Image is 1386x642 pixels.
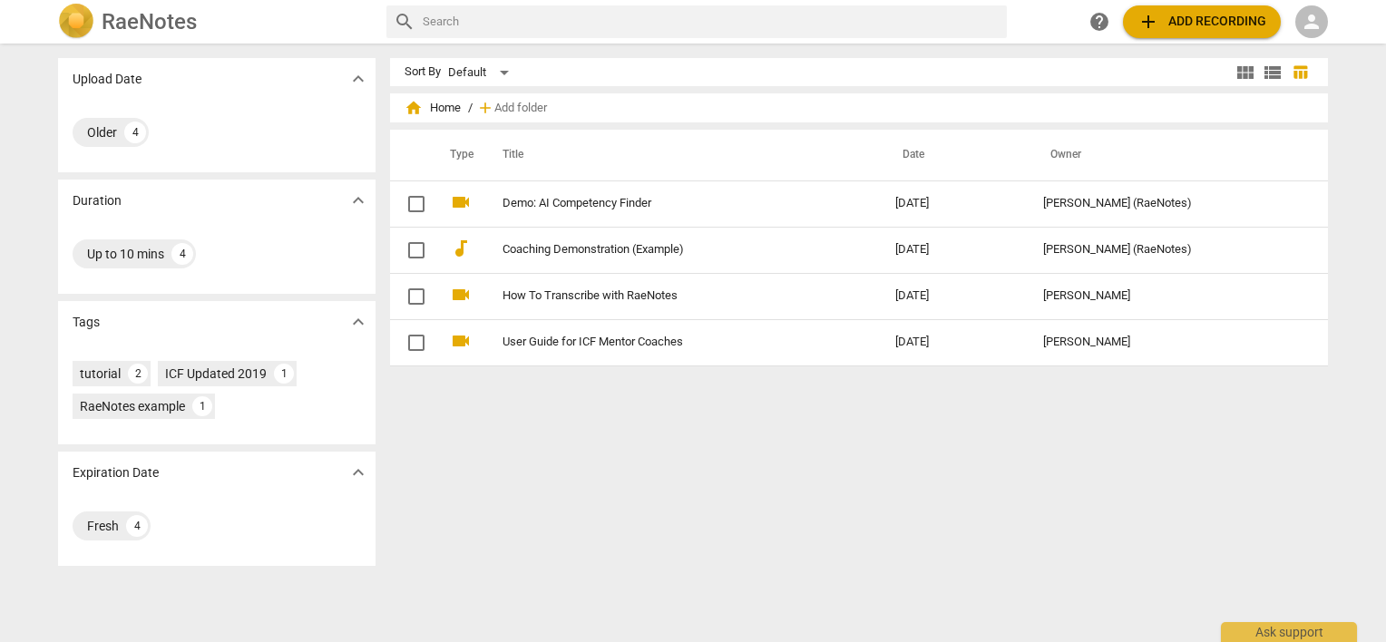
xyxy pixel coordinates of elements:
button: Show more [345,187,372,214]
div: [PERSON_NAME] [1043,289,1294,303]
a: Demo: AI Competency Finder [503,197,830,210]
div: 1 [274,364,294,384]
span: videocam [450,284,472,306]
td: [DATE] [881,227,1030,273]
p: Upload Date [73,70,142,89]
span: search [394,11,415,33]
span: view_module [1235,62,1256,83]
span: expand_more [347,68,369,90]
div: 4 [126,515,148,537]
p: Tags [73,313,100,332]
div: tutorial [80,365,121,383]
td: [DATE] [881,180,1030,227]
input: Search [423,7,1000,36]
span: expand_more [347,311,369,333]
td: [DATE] [881,319,1030,365]
button: Upload [1123,5,1281,38]
div: 4 [124,122,146,143]
span: table_chart [1292,63,1309,81]
div: [PERSON_NAME] [1043,336,1294,349]
div: Sort By [405,65,441,79]
span: help [1088,11,1110,33]
span: add [476,99,494,117]
div: RaeNotes example [80,397,185,415]
span: Add recording [1137,11,1266,33]
span: home [405,99,423,117]
a: Help [1083,5,1116,38]
div: Fresh [87,517,119,535]
div: [PERSON_NAME] (RaeNotes) [1043,197,1294,210]
th: Type [435,130,481,180]
div: 1 [192,396,212,416]
td: [DATE] [881,273,1030,319]
a: How To Transcribe with RaeNotes [503,289,830,303]
button: Tile view [1232,59,1259,86]
img: Logo [58,4,94,40]
p: Expiration Date [73,463,159,482]
p: Duration [73,191,122,210]
div: Older [87,123,117,141]
span: Add folder [494,102,547,115]
div: Ask support [1221,622,1357,642]
div: 2 [128,364,148,384]
span: videocam [450,330,472,352]
button: List view [1259,59,1286,86]
span: expand_more [347,462,369,483]
a: Coaching Demonstration (Example) [503,243,830,257]
div: 4 [171,243,193,265]
button: Show more [345,459,372,486]
span: expand_more [347,190,369,211]
span: add [1137,11,1159,33]
div: ICF Updated 2019 [165,365,267,383]
th: Title [481,130,881,180]
span: Home [405,99,461,117]
th: Owner [1029,130,1309,180]
h2: RaeNotes [102,9,197,34]
th: Date [881,130,1030,180]
span: videocam [450,191,472,213]
button: Show more [345,308,372,336]
a: LogoRaeNotes [58,4,372,40]
div: Up to 10 mins [87,245,164,263]
span: / [468,102,473,115]
span: view_list [1262,62,1284,83]
div: [PERSON_NAME] (RaeNotes) [1043,243,1294,257]
button: Table view [1286,59,1313,86]
div: Default [448,58,515,87]
button: Show more [345,65,372,92]
a: User Guide for ICF Mentor Coaches [503,336,830,349]
span: person [1301,11,1323,33]
span: audiotrack [450,238,472,259]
